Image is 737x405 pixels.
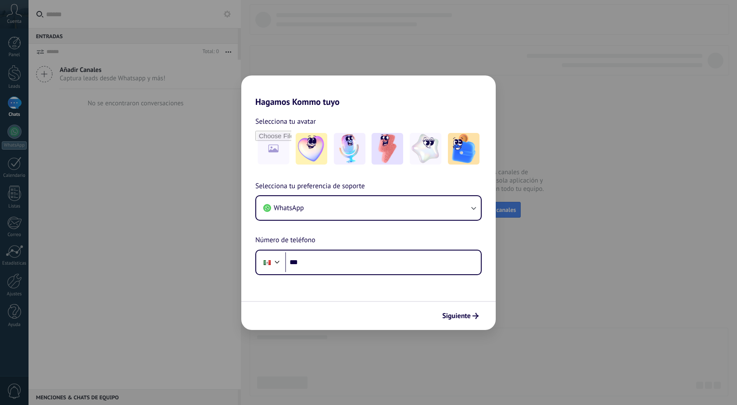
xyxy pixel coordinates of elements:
img: -4.jpeg [410,133,441,165]
img: -2.jpeg [334,133,365,165]
button: WhatsApp [256,196,481,220]
img: -3.jpeg [372,133,403,165]
div: Mexico: + 52 [259,253,275,272]
span: Selecciona tu preferencia de soporte [255,181,365,192]
span: Selecciona tu avatar [255,116,316,127]
span: WhatsApp [274,204,304,212]
h2: Hagamos Kommo tuyo [241,75,496,107]
img: -1.jpeg [296,133,327,165]
span: Número de teléfono [255,235,315,246]
img: -5.jpeg [448,133,479,165]
button: Siguiente [438,308,483,323]
span: Siguiente [442,313,471,319]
